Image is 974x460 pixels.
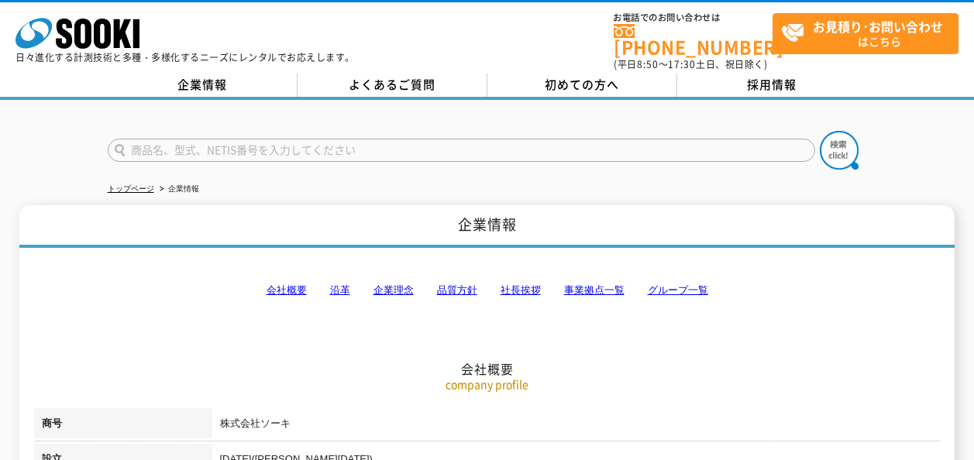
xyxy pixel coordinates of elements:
h1: 企業情報 [19,205,955,248]
a: 事業拠点一覧 [564,284,625,296]
a: 沿革 [330,284,350,296]
strong: お見積り･お問い合わせ [813,17,943,36]
h2: 会社概要 [34,206,941,377]
span: お電話でのお問い合わせは [614,13,773,22]
a: よくあるご質問 [298,74,487,97]
td: 株式会社ソーキ [212,408,941,444]
a: 企業理念 [373,284,414,296]
a: 社長挨拶 [501,284,541,296]
a: 初めての方へ [487,74,677,97]
span: はこちら [781,14,958,53]
a: 会社概要 [267,284,307,296]
p: company profile [34,376,941,393]
a: トップページ [108,184,154,193]
input: 商品名、型式、NETIS番号を入力してください [108,139,815,162]
a: 品質方針 [437,284,477,296]
span: 17:30 [668,57,696,71]
a: 企業情報 [108,74,298,97]
span: 初めての方へ [545,76,619,93]
a: グループ一覧 [648,284,708,296]
span: 8:50 [637,57,659,71]
p: 日々進化する計測技術と多種・多様化するニーズにレンタルでお応えします。 [15,53,355,62]
a: お見積り･お問い合わせはこちら [773,13,959,54]
li: 企業情報 [157,181,199,197]
a: [PHONE_NUMBER] [614,24,773,56]
img: btn_search.png [820,131,859,170]
th: 商号 [34,408,212,444]
span: (平日 ～ 土日、祝日除く) [614,57,767,71]
a: 採用情報 [677,74,867,97]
